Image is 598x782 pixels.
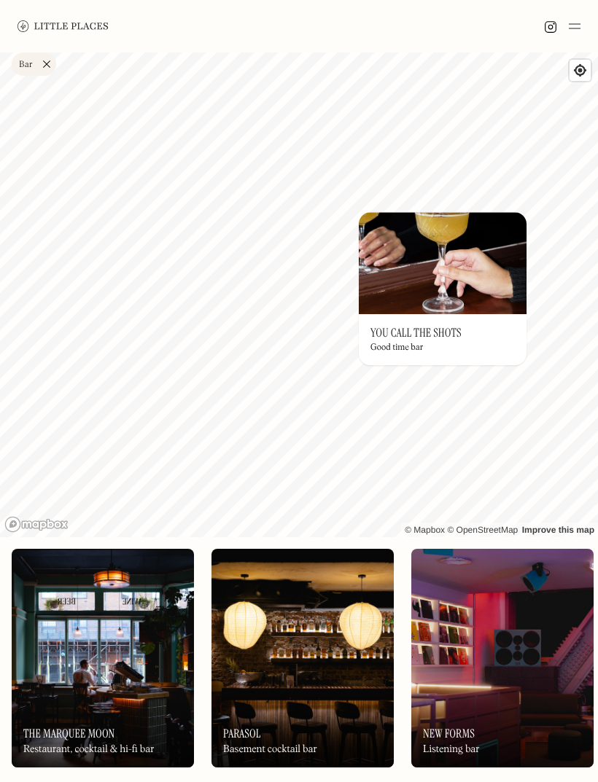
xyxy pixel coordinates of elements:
[211,549,394,767] img: Parasol
[359,212,527,365] a: You Call The ShotsYou Call The ShotsYou Call The ShotsGood time bar
[423,727,475,740] h3: New Forms
[12,52,56,76] a: Bar
[370,326,462,340] h3: You Call The Shots
[19,60,33,69] div: Bar
[12,549,194,767] img: The Marquee Moon
[23,727,114,740] h3: The Marquee Moon
[211,549,394,767] a: ParasolParasolParasolBasement cocktail bar
[4,516,69,533] a: Mapbox homepage
[12,549,194,767] a: The Marquee MoonThe Marquee MoonThe Marquee MoonRestaurant, cocktail & hi-fi bar
[411,549,594,767] a: New FormsNew FormsNew FormsListening bar
[223,743,317,756] div: Basement cocktail bar
[359,212,527,314] img: You Call The Shots
[23,743,155,756] div: Restaurant, cocktail & hi-fi bar
[447,525,518,535] a: OpenStreetMap
[405,525,445,535] a: Mapbox
[411,549,594,767] img: New Forms
[223,727,261,740] h3: Parasol
[423,743,480,756] div: Listening bar
[370,343,423,353] div: Good time bar
[522,525,594,535] a: Improve this map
